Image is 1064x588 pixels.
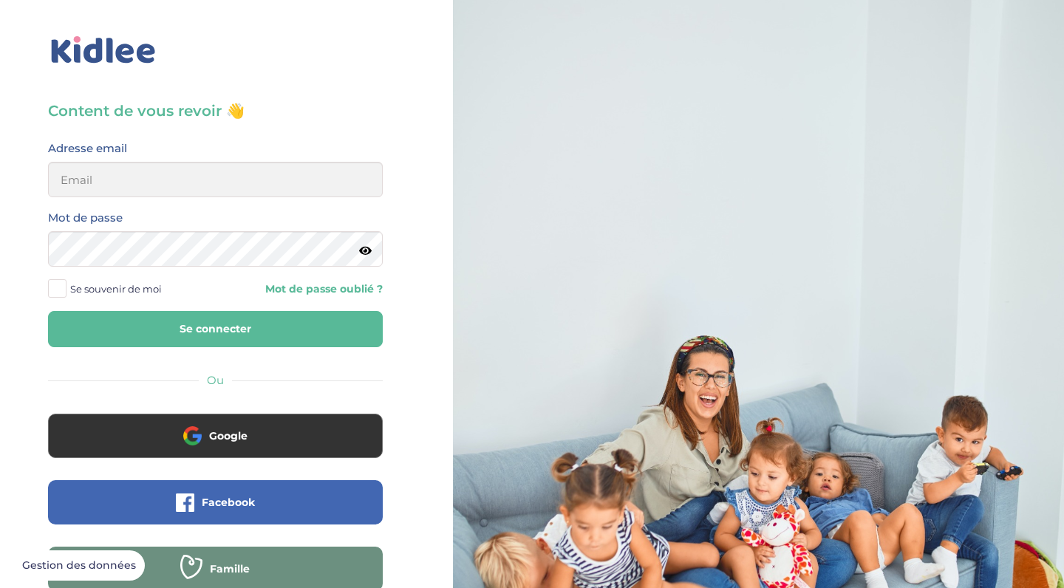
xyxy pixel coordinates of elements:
[70,279,162,298] span: Se souvenir de moi
[207,373,224,387] span: Ou
[48,480,383,524] button: Facebook
[22,559,136,572] span: Gestion des données
[226,282,382,296] a: Mot de passe oublié ?
[210,561,250,576] span: Famille
[183,426,202,445] img: google.png
[48,439,383,453] a: Google
[13,550,145,581] button: Gestion des données
[48,311,383,347] button: Se connecter
[202,495,255,510] span: Facebook
[48,414,383,458] button: Google
[48,33,159,67] img: logo_kidlee_bleu
[48,505,383,519] a: Facebook
[48,208,123,228] label: Mot de passe
[176,493,194,512] img: facebook.png
[209,428,248,443] span: Google
[48,139,127,158] label: Adresse email
[48,162,383,197] input: Email
[48,572,383,586] a: Famille
[48,100,383,121] h3: Content de vous revoir 👋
